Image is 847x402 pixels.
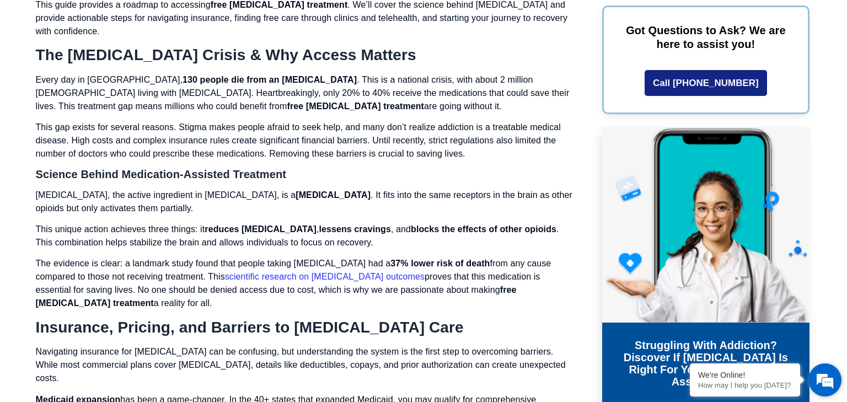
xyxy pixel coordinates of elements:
[36,121,577,160] p: This gap exists for several reasons. Stigma makes people afraid to seek help, and many don’t real...
[653,78,759,88] span: Call [PHONE_NUMBER]
[36,73,577,113] p: Every day in [GEOGRAPHIC_DATA], . This is a national crisis, with about 2 million [DEMOGRAPHIC_DA...
[64,127,152,238] span: We're online!
[36,223,577,249] p: This unique action achieves three things: it , , and . This combination helps stabilize the brain...
[6,277,210,316] textarea: Type your message and hit 'Enter'
[205,224,317,234] strong: reduces [MEDICAL_DATA]
[36,46,577,65] h2: The [MEDICAL_DATA] Crisis & Why Access Matters
[296,190,371,200] strong: [MEDICAL_DATA]
[411,224,556,234] strong: blocks the effects of other opioids
[36,189,577,215] p: [MEDICAL_DATA], the active ingredient in [MEDICAL_DATA], is a . It fits into the same receptors i...
[287,101,425,111] strong: free [MEDICAL_DATA] treatment
[36,345,577,385] p: Navigating insurance for [MEDICAL_DATA] can be confusing, but understanding the system is the fir...
[225,272,425,281] a: scientific research on [MEDICAL_DATA] outcomes
[698,381,792,389] p: How may I help you today?
[181,6,207,32] div: Minimize live chat window
[36,257,577,310] p: The evidence is clear: a landmark study found that people taking [MEDICAL_DATA] had a from any ca...
[645,70,767,96] a: Call [PHONE_NUMBER]
[319,224,391,234] strong: lessens cravings
[74,58,202,72] div: Chat with us now
[610,339,802,388] h3: Struggling with addiction? Discover if [MEDICAL_DATA] is right for you with our FREE Assessment!
[12,57,29,73] div: Navigation go back
[390,259,490,268] strong: 37% lower risk of death
[36,169,577,180] h3: Science Behind Medication-Assisted Treatment
[698,371,792,379] div: We're Online!
[183,75,357,84] strong: 130 people die from an [MEDICAL_DATA]
[620,24,792,51] p: Got Questions to Ask? We are here to assist you!
[602,127,810,323] img: Online Suboxone Treatment - Opioid Addiction Treatment using phone
[36,318,577,337] h2: Insurance, Pricing, and Barriers to [MEDICAL_DATA] Care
